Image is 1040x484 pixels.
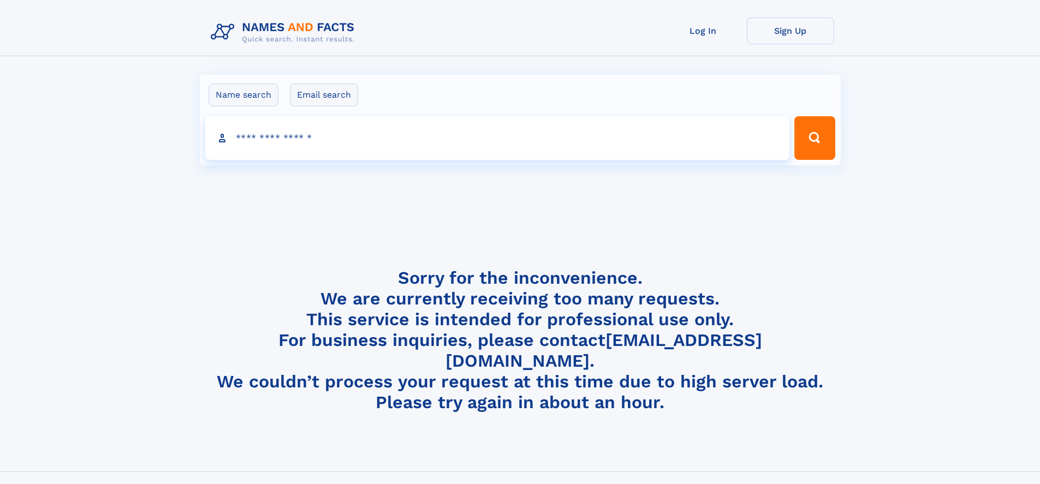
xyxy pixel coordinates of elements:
[205,116,790,160] input: search input
[206,267,834,413] h4: Sorry for the inconvenience. We are currently receiving too many requests. This service is intend...
[747,17,834,44] a: Sign Up
[445,330,762,371] a: [EMAIL_ADDRESS][DOMAIN_NAME]
[659,17,747,44] a: Log In
[209,83,278,106] label: Name search
[290,83,358,106] label: Email search
[206,17,364,47] img: Logo Names and Facts
[794,116,835,160] button: Search Button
